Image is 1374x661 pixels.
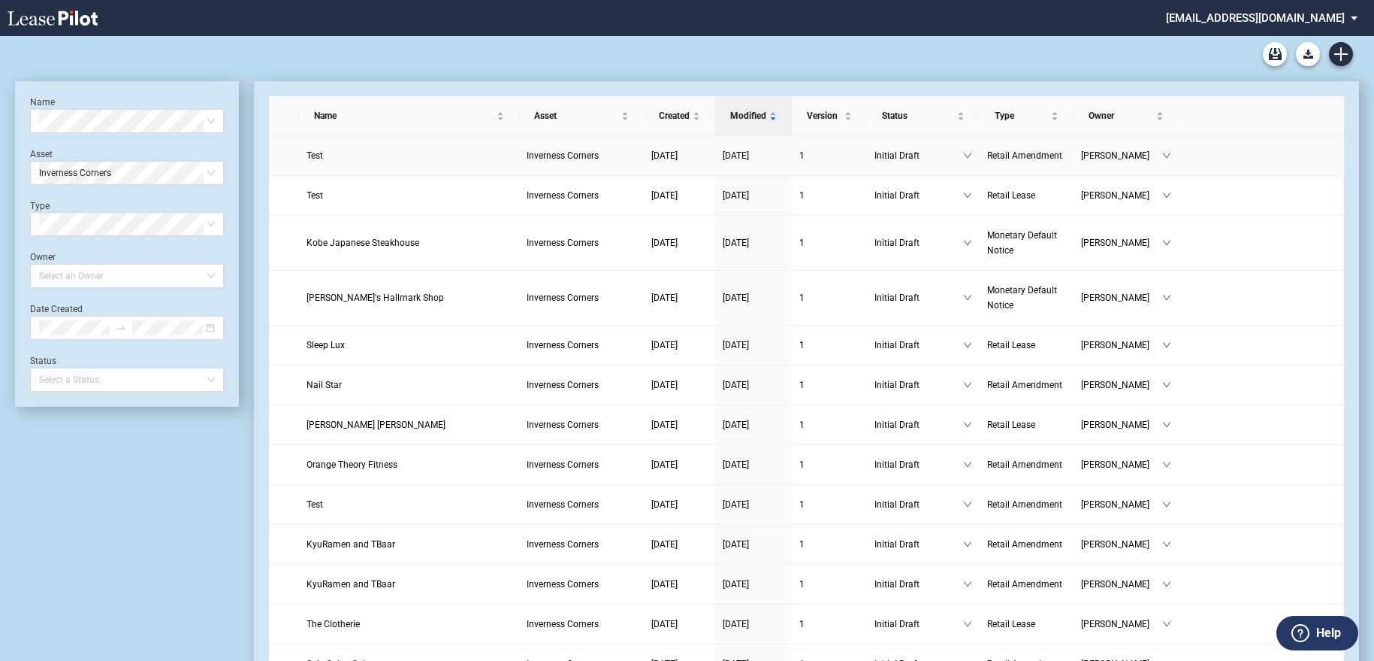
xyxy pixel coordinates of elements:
[799,579,805,590] span: 1
[307,499,323,510] span: Test
[874,417,963,432] span: Initial Draft
[1296,42,1320,66] button: Download Blank Form
[1081,457,1162,472] span: [PERSON_NAME]
[874,377,963,393] span: Initial Draft
[651,150,678,161] span: [DATE]
[874,577,963,592] span: Initial Draft
[874,537,963,552] span: Initial Draft
[1074,96,1179,136] th: Owner
[799,340,805,350] span: 1
[1276,616,1358,650] button: Help
[1089,108,1153,123] span: Owner
[527,499,599,510] span: Inverness Corners
[799,417,859,432] a: 1
[307,619,360,629] span: The Clotherie
[1081,290,1162,305] span: [PERSON_NAME]
[723,340,749,350] span: [DATE]
[307,420,445,430] span: Baskin Robbins
[723,537,784,552] a: [DATE]
[527,537,636,552] a: Inverness Corners
[651,238,678,248] span: [DATE]
[987,230,1057,256] span: Monetary Default Notice
[987,283,1066,313] a: Monetary Default Notice
[527,457,636,472] a: Inverness Corners
[651,579,678,590] span: [DATE]
[987,188,1066,203] a: Retail Lease
[987,499,1062,510] span: Retail Amendment
[651,377,708,393] a: [DATE]
[659,108,690,123] span: Created
[307,497,512,512] a: Test
[307,457,512,472] a: Orange Theory Fitness
[799,238,805,248] span: 1
[799,497,859,512] a: 1
[963,580,972,589] span: down
[527,459,599,470] span: Inverness Corners
[799,148,859,163] a: 1
[307,577,512,592] a: KyuRamen and TBaar
[987,190,1035,201] span: Retail Lease
[987,537,1066,552] a: Retail Amendment
[307,190,323,201] span: Test
[874,148,963,163] span: Initial Draft
[651,340,678,350] span: [DATE]
[1081,148,1162,163] span: [PERSON_NAME]
[651,499,678,510] span: [DATE]
[799,459,805,470] span: 1
[527,577,636,592] a: Inverness Corners
[527,617,636,632] a: Inverness Corners
[799,380,805,390] span: 1
[792,96,867,136] th: Version
[963,420,972,429] span: down
[987,497,1066,512] a: Retail Amendment
[723,457,784,472] a: [DATE]
[723,235,784,250] a: [DATE]
[30,252,56,262] label: Owner
[307,293,444,303] span: Susan's Hallmark Shop
[799,190,805,201] span: 1
[1162,293,1171,302] span: down
[723,617,784,632] a: [DATE]
[874,290,963,305] span: Initial Draft
[1162,191,1171,200] span: down
[723,420,749,430] span: [DATE]
[1081,188,1162,203] span: [PERSON_NAME]
[1081,377,1162,393] span: [PERSON_NAME]
[307,417,512,432] a: [PERSON_NAME] [PERSON_NAME]
[987,420,1035,430] span: Retail Lease
[799,188,859,203] a: 1
[307,238,419,248] span: Kobe Japanese Steakhouse
[651,577,708,592] a: [DATE]
[987,228,1066,258] a: Monetary Default Notice
[116,323,126,333] span: to
[307,459,397,470] span: Orange Theory Fitness
[874,617,963,632] span: Initial Draft
[527,238,599,248] span: Inverness Corners
[651,188,708,203] a: [DATE]
[799,619,805,629] span: 1
[987,380,1062,390] span: Retail Amendment
[987,377,1066,393] a: Retail Amendment
[799,338,859,353] a: 1
[30,97,55,108] label: Name
[651,619,678,629] span: [DATE]
[723,148,784,163] a: [DATE]
[651,617,708,632] a: [DATE]
[874,235,963,250] span: Initial Draft
[980,96,1074,136] th: Type
[651,148,708,163] a: [DATE]
[799,617,859,632] a: 1
[963,381,972,390] span: down
[307,539,395,550] span: KyuRamen and TBaar
[987,459,1062,470] span: Retail Amendment
[723,290,784,305] a: [DATE]
[1081,577,1162,592] span: [PERSON_NAME]
[651,457,708,472] a: [DATE]
[307,188,512,203] a: Test
[527,420,599,430] span: Inverness Corners
[1291,42,1324,66] md-menu: Download Blank Form List
[30,149,53,159] label: Asset
[651,293,678,303] span: [DATE]
[651,420,678,430] span: [DATE]
[527,293,599,303] span: Inverness Corners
